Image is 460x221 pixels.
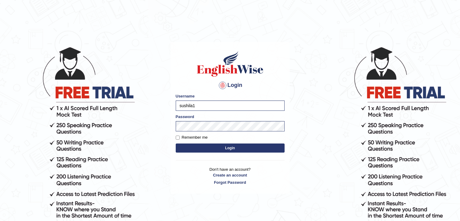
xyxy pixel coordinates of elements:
label: Username [176,93,195,99]
h4: Login [176,81,285,90]
input: Remember me [176,136,180,140]
img: Logo of English Wise sign in for intelligent practice with AI [196,50,265,78]
a: Forgot Password [176,180,285,185]
a: Create an account [176,172,285,178]
label: Remember me [176,134,208,140]
p: Don't have an account? [176,167,285,185]
label: Password [176,114,194,120]
button: Login [176,143,285,153]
